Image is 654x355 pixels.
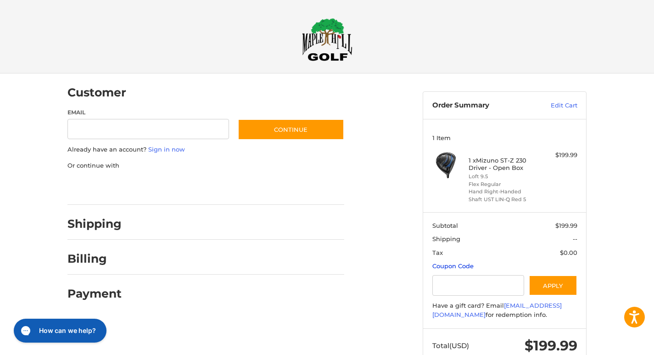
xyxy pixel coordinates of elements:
img: Maple Hill Golf [302,18,352,61]
h3: Order Summary [432,101,531,110]
a: Edit Cart [531,101,577,110]
li: Flex Regular [469,180,539,188]
span: Shipping [432,235,460,242]
li: Hand Right-Handed [469,188,539,196]
li: Shaft UST LIN-Q Red 5 [469,196,539,203]
span: Total (USD) [432,341,469,350]
p: Already have an account? [67,145,344,154]
iframe: Gorgias live chat messenger [9,316,109,346]
span: $199.99 [555,222,577,229]
button: Apply [529,275,577,296]
iframe: PayPal-venmo [220,179,289,196]
span: $0.00 [560,249,577,256]
p: Or continue with [67,161,344,170]
iframe: PayPal-paylater [142,179,211,196]
a: [EMAIL_ADDRESS][DOMAIN_NAME] [432,302,562,318]
iframe: Google Customer Reviews [578,330,654,355]
h4: 1 x Mizuno ST-Z 230 Driver - Open Box [469,157,539,172]
button: Continue [238,119,344,140]
h3: 1 Item [432,134,577,141]
h2: Customer [67,85,126,100]
span: -- [573,235,577,242]
span: $199.99 [525,337,577,354]
input: Gift Certificate or Coupon Code [432,275,525,296]
div: $199.99 [541,151,577,160]
h2: Payment [67,287,122,301]
li: Loft 9.5 [469,173,539,180]
iframe: PayPal-paypal [65,179,134,196]
h2: Billing [67,252,121,266]
label: Email [67,108,229,117]
a: Sign in now [148,146,185,153]
span: Subtotal [432,222,458,229]
h2: Shipping [67,217,122,231]
a: Coupon Code [432,262,474,270]
div: Have a gift card? Email for redemption info. [432,301,577,319]
span: Tax [432,249,443,256]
